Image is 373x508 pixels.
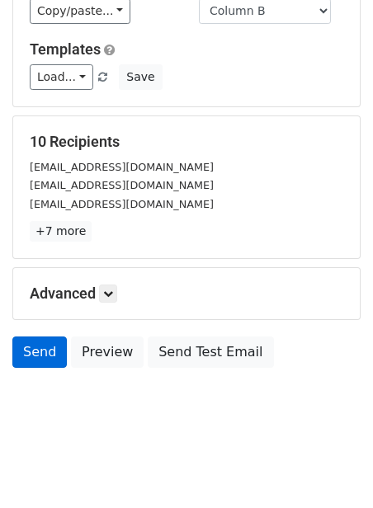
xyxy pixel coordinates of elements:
a: Preview [71,336,144,368]
a: Load... [30,64,93,90]
h5: 10 Recipients [30,133,343,151]
a: Send Test Email [148,336,273,368]
button: Save [119,64,162,90]
small: [EMAIL_ADDRESS][DOMAIN_NAME] [30,161,214,173]
a: +7 more [30,221,92,242]
small: [EMAIL_ADDRESS][DOMAIN_NAME] [30,179,214,191]
small: [EMAIL_ADDRESS][DOMAIN_NAME] [30,198,214,210]
a: Templates [30,40,101,58]
h5: Advanced [30,285,343,303]
iframe: Chat Widget [290,429,373,508]
a: Send [12,336,67,368]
